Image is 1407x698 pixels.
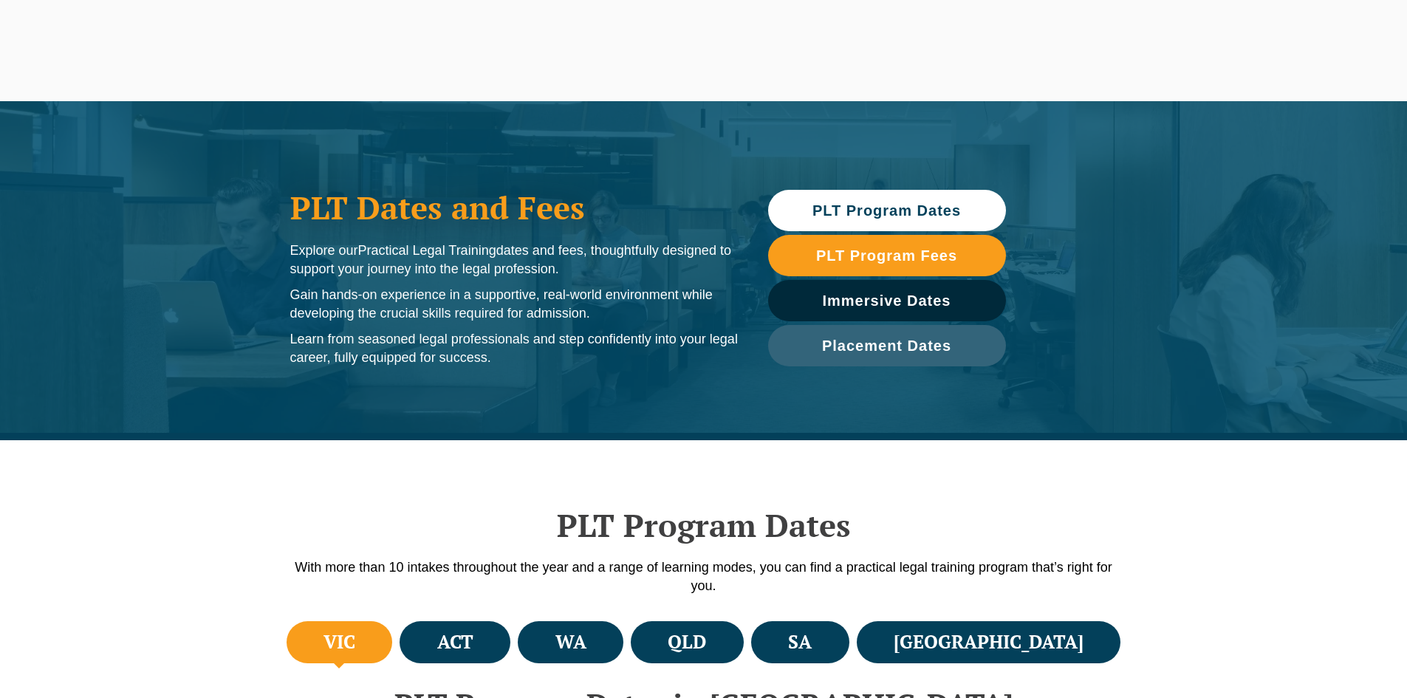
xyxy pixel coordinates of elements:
[358,243,496,258] span: Practical Legal Training
[768,235,1006,276] a: PLT Program Fees
[768,280,1006,321] a: Immersive Dates
[788,630,812,654] h4: SA
[290,330,739,367] p: Learn from seasoned legal professionals and step confidently into your legal career, fully equipp...
[283,558,1125,595] p: With more than 10 intakes throughout the year and a range of learning modes, you can find a pract...
[437,630,473,654] h4: ACT
[290,242,739,278] p: Explore our dates and fees, thoughtfully designed to support your journey into the legal profession.
[668,630,706,654] h4: QLD
[290,189,739,226] h1: PLT Dates and Fees
[816,248,957,263] span: PLT Program Fees
[768,325,1006,366] a: Placement Dates
[290,286,739,323] p: Gain hands-on experience in a supportive, real-world environment while developing the crucial ski...
[555,630,586,654] h4: WA
[823,293,951,308] span: Immersive Dates
[323,630,355,654] h4: VIC
[768,190,1006,231] a: PLT Program Dates
[812,203,961,218] span: PLT Program Dates
[283,507,1125,544] h2: PLT Program Dates
[822,338,951,353] span: Placement Dates
[894,630,1084,654] h4: [GEOGRAPHIC_DATA]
